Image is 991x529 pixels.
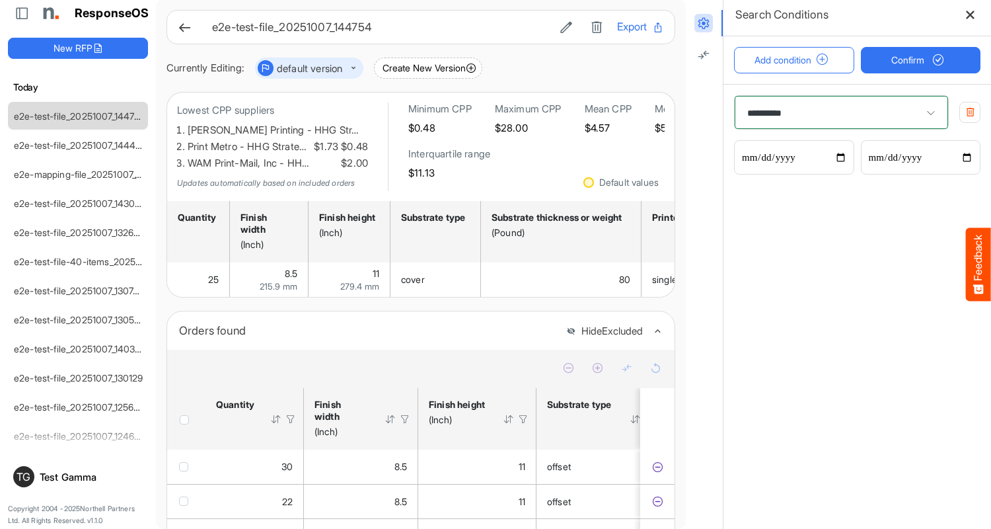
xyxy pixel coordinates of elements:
[640,450,677,484] td: e398c8c4-73a1-49a4-8dc4-5e3d4e27171d is template cell Column Header
[734,47,854,73] button: Add condition
[394,496,407,507] span: 8.5
[281,461,293,472] span: 30
[652,274,703,285] span: single sided
[216,399,253,411] div: Quantity
[547,496,571,507] span: offset
[517,413,529,425] div: Filter Icon
[390,263,481,297] td: cover is template cell Column Header httpsnorthellcomontologiesmapping-rulesmaterialhassubstratem...
[205,450,304,484] td: 30 is template cell Column Header httpsnorthellcomontologiesmapping-rulesorderhasquantity
[304,450,418,484] td: 8.5 is template cell Column Header httpsnorthellcomontologiesmapping-rulesmeasurementhasfinishsiz...
[394,461,407,472] span: 8.5
[642,263,725,297] td: single sided is template cell Column Header httpsnorthellcomontologiesmapping-rulesmanufacturingh...
[14,256,186,267] a: e2e-test-file-40-items_20251007_131038
[652,212,710,224] div: Printed sides
[319,227,375,239] div: (Inch)
[14,110,146,122] a: e2e-test-file_20251007_144754
[585,102,632,116] h6: Mean CPP
[492,227,626,239] div: (Pound)
[167,263,230,297] td: 25 is template cell Column Header httpsnorthellcomontologiesmapping-rulesorderhasquantity
[177,102,368,119] p: Lowest CPP suppliers
[655,102,710,116] h6: Median CPP
[8,503,148,526] p: Copyright 2004 - 2025 Northell Partners Ltd. All Rights Reserved. v 1.1.0
[401,212,466,224] div: Substrate type
[408,102,472,116] h6: Minimum CPP
[340,281,379,292] span: 279.4 mm
[399,413,411,425] div: Filter Icon
[599,178,659,187] div: Default values
[547,461,571,472] span: offset
[188,155,368,172] li: WAM Print-Mail, Inc - HH…
[861,47,981,73] button: Confirm
[178,212,215,224] div: Quantity
[309,263,390,297] td: 11 is template cell Column Header httpsnorthellcomontologiesmapping-rulesmeasurementhasfinishsize...
[304,484,418,518] td: 8.5 is template cell Column Header httpsnorthellcomontologiesmapping-rulesmeasurementhasfinishsiz...
[8,80,148,95] h6: Today
[735,5,828,24] h6: Search Conditions
[212,22,546,33] h6: e2e-test-file_20251007_144754
[319,212,375,224] div: Finish height
[547,399,612,411] div: Substrate type
[14,372,143,384] a: e2e-test-file_20251007_130129
[408,167,490,179] h5: $11.13
[188,122,368,139] li: [PERSON_NAME] Printing - HHG Str…
[260,281,297,292] span: 215.9 mm
[401,274,425,285] span: cover
[14,140,147,151] a: e2e-test-file_20251007_144407
[519,461,525,472] span: 11
[481,263,642,297] td: 80 is template cell Column Header httpsnorthellcomontologiesmapping-rulesmaterialhasmaterialthick...
[230,263,309,297] td: 8.5 is template cell Column Header httpsnorthellcomontologiesmapping-rulesmeasurementhasfinishsiz...
[338,155,368,172] span: $2.00
[205,484,304,518] td: 22 is template cell Column Header httpsnorthellcomontologiesmapping-rulesorderhasquantity
[167,450,205,484] td: checkbox
[655,122,710,134] h5: $5.64
[373,268,379,279] span: 11
[495,102,562,116] h6: Maximum CPP
[408,122,472,134] h5: $0.48
[585,122,632,134] h5: $4.57
[891,53,949,67] span: Confirm
[651,495,664,509] button: Exclude
[240,212,293,235] div: Finish width
[40,472,143,482] div: Test Gamma
[566,326,643,337] button: HideExcluded
[179,321,556,340] div: Orders found
[14,227,145,238] a: e2e-test-file_20251007_132655
[8,38,148,59] button: New RFP
[640,484,677,518] td: fd72eccd-54f9-452b-aa94-9208921166d1 is template cell Column Header
[587,19,606,36] button: Delete
[75,7,149,20] h1: ResponseOS
[14,198,146,209] a: e2e-test-file_20251007_143038
[240,239,293,251] div: (Inch)
[314,426,367,438] div: (Inch)
[374,58,482,79] button: Create New Version
[536,484,663,518] td: offset is template cell Column Header httpsnorthellcomontologiesmapping-rulesmaterialhassubstrate...
[418,484,536,518] td: 11 is template cell Column Header httpsnorthellcomontologiesmapping-rulesmeasurementhasfinishsize...
[429,414,486,426] div: (Inch)
[492,212,626,224] div: Substrate thickness or weight
[208,274,219,285] span: 25
[314,399,367,423] div: Finish width
[418,450,536,484] td: 11 is template cell Column Header httpsnorthellcomontologiesmapping-rulesmeasurementhasfinishsize...
[617,19,664,36] button: Export
[408,147,490,161] h6: Interquartile range
[14,169,163,180] a: e2e-mapping-file_20251007_133137
[429,399,486,411] div: Finish height
[14,343,146,354] a: e2e-test-file_20251007_140335
[177,178,355,188] em: Updates automatically based on included orders
[14,285,145,296] a: e2e-test-file_20251007_130749
[536,450,663,484] td: offset is template cell Column Header httpsnorthellcomontologiesmapping-rulesmaterialhassubstrate...
[167,484,205,518] td: checkbox
[285,268,297,279] span: 8.5
[556,19,576,36] button: Edit
[14,314,147,325] a: e2e-test-file_20251007_130500
[167,388,205,450] th: Header checkbox
[651,460,664,473] button: Exclude
[311,139,338,155] span: $1.73
[285,413,297,425] div: Filter Icon
[282,496,293,507] span: 22
[17,471,30,482] span: TG
[519,496,525,507] span: 11
[14,401,145,413] a: e2e-test-file_20251007_125647
[338,139,368,155] span: $0.48
[166,60,244,77] div: Currently Editing:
